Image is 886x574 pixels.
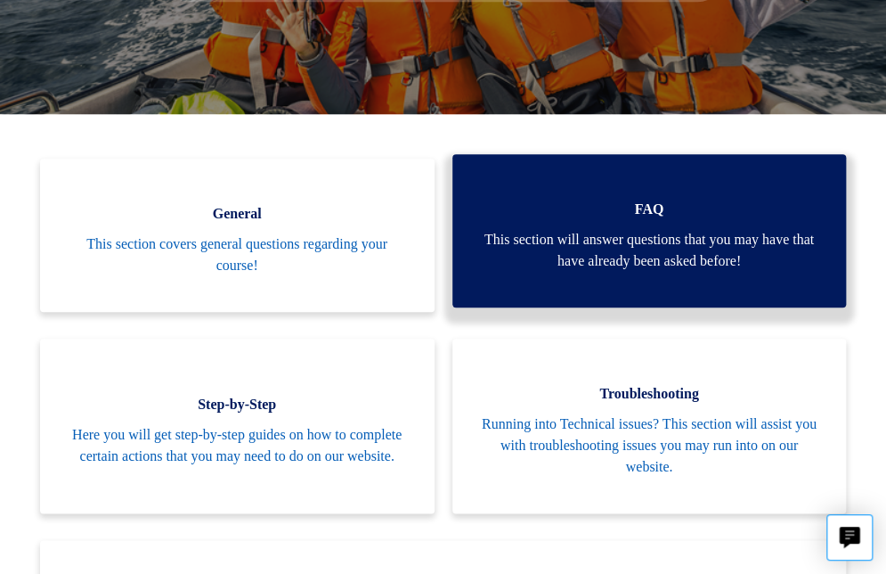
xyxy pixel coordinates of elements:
span: Step-by-Step [67,394,408,415]
a: FAQ This section will answer questions that you may have that have already been asked before! [452,154,847,307]
span: General [67,203,408,225]
span: FAQ [479,199,820,220]
button: Live chat [826,514,873,561]
a: Step-by-Step Here you will get step-by-step guides on how to complete certain actions that you ma... [40,339,435,513]
span: Troubleshooting [479,383,820,405]
span: This section will answer questions that you may have that have already been asked before! [479,229,820,272]
span: Here you will get step-by-step guides on how to complete certain actions that you may need to do ... [67,424,408,467]
span: Running into Technical issues? This section will assist you with troubleshooting issues you may r... [479,414,820,478]
a: General This section covers general questions regarding your course! [40,159,435,312]
a: Troubleshooting Running into Technical issues? This section will assist you with troubleshooting ... [452,339,847,513]
span: This section covers general questions regarding your course! [67,234,408,276]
